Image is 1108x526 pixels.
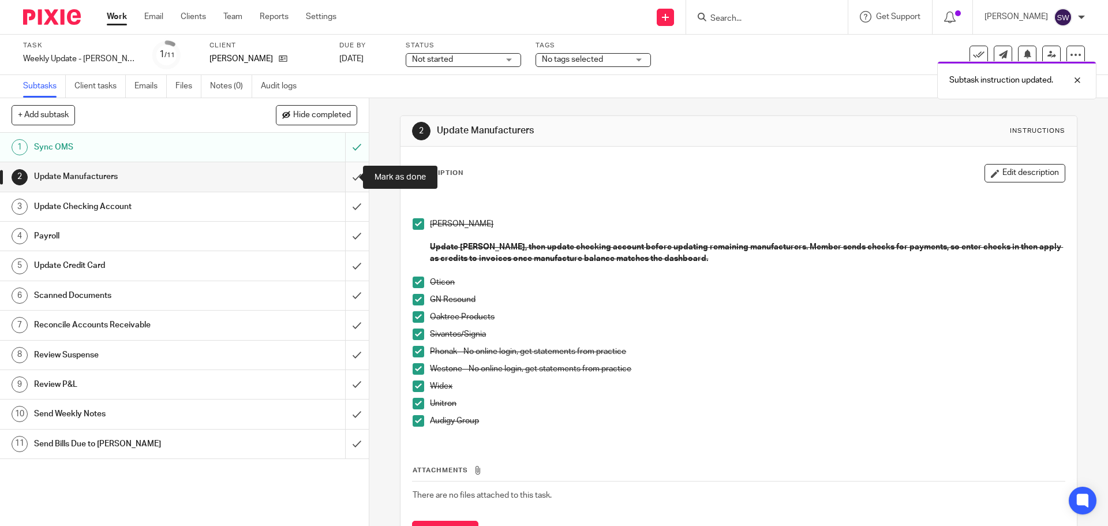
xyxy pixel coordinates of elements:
span: [DATE] [339,55,364,63]
h1: Update Credit Card [34,257,234,274]
p: Description [412,169,463,178]
button: + Add subtask [12,105,75,125]
label: Tags [536,41,651,50]
h1: Reconcile Accounts Receivable [34,316,234,334]
div: 2 [12,169,28,185]
div: 1 [12,139,28,155]
a: Email [144,11,163,23]
label: Status [406,41,521,50]
div: 11 [12,436,28,452]
p: Sivantos/Signia [430,329,1064,340]
p: [PERSON_NAME] [430,218,1064,230]
button: Hide completed [276,105,357,125]
div: 9 [12,376,28,393]
p: Widex [430,380,1064,392]
h1: Review Suspense [34,346,234,364]
p: Oticon [430,277,1064,288]
h1: Send Weekly Notes [34,405,234,423]
div: 6 [12,288,28,304]
div: 5 [12,258,28,274]
span: Hide completed [293,111,351,120]
div: 2 [412,122,431,140]
div: 8 [12,347,28,363]
span: Not started [412,55,453,64]
a: Reports [260,11,289,23]
a: Subtasks [23,75,66,98]
div: 7 [12,317,28,333]
p: Unitron [430,398,1064,409]
span: Attachments [413,467,468,473]
img: Pixie [23,9,81,25]
a: Work [107,11,127,23]
div: Instructions [1010,126,1065,136]
a: Emails [134,75,167,98]
p: Westone - No online login, get statements from practice [430,363,1064,375]
strong: Update [PERSON_NAME], then update checking account before updating remaining manufacturers. Membe... [430,243,1063,263]
h1: Scanned Documents [34,287,234,304]
a: Team [223,11,242,23]
label: Client [209,41,325,50]
a: Notes (0) [210,75,252,98]
div: 10 [12,406,28,422]
div: 4 [12,228,28,244]
h1: Update Manufacturers [34,168,234,185]
h1: Send Bills Due to [PERSON_NAME] [34,435,234,453]
div: Weekly Update - [PERSON_NAME] [23,53,138,65]
h1: Update Manufacturers [437,125,763,137]
h1: Review P&L [34,376,234,393]
label: Task [23,41,138,50]
span: No tags selected [542,55,603,64]
h1: Sync OMS [34,139,234,156]
div: 1 [159,48,175,61]
h1: Update Checking Account [34,198,234,215]
button: Edit description [985,164,1065,182]
p: Phonak - No online login, get statements from practice [430,346,1064,357]
p: Subtask instruction updated. [949,74,1053,86]
div: 3 [12,199,28,215]
label: Due by [339,41,391,50]
div: Weekly Update - Oberbeck [23,53,138,65]
p: Oaktree Products [430,311,1064,323]
p: [PERSON_NAME] [209,53,273,65]
span: There are no files attached to this task. [413,491,552,499]
img: svg%3E [1054,8,1072,27]
h1: Payroll [34,227,234,245]
a: Settings [306,11,336,23]
a: Clients [181,11,206,23]
p: GN Resound [430,294,1064,305]
a: Client tasks [74,75,126,98]
a: Files [175,75,201,98]
small: /11 [164,52,175,58]
a: Audit logs [261,75,305,98]
p: Audigy Group [430,415,1064,427]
